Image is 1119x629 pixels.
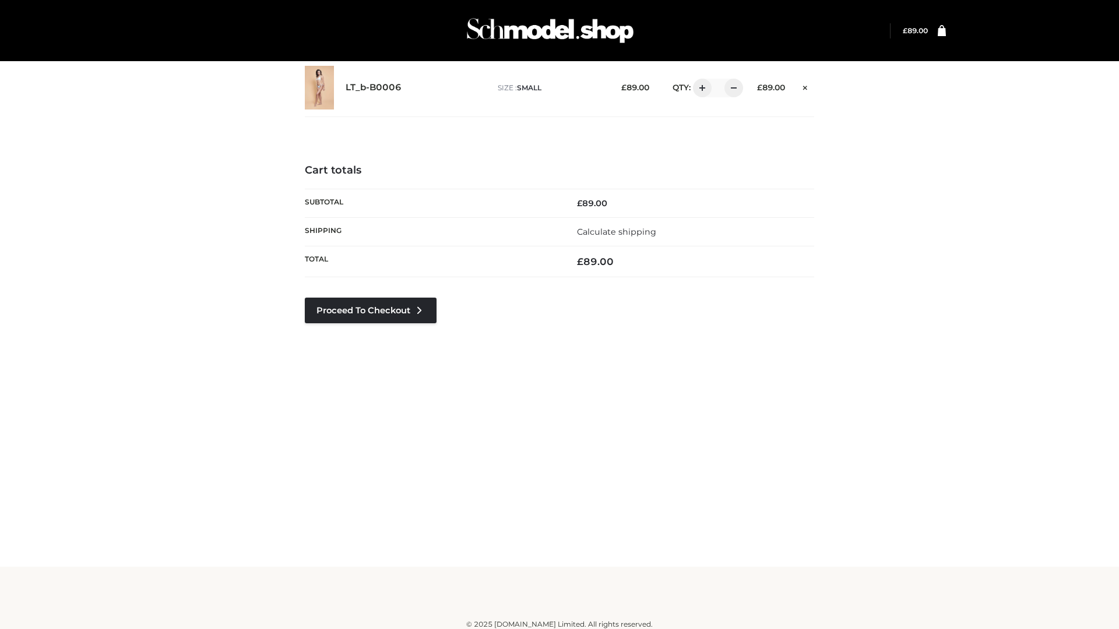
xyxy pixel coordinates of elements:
a: Remove this item [797,79,814,94]
span: £ [903,26,907,35]
bdi: 89.00 [577,198,607,209]
img: LT_b-B0006 - SMALL [305,66,334,109]
a: LT_b-B0006 [346,82,402,93]
span: £ [577,198,582,209]
th: Subtotal [305,189,559,217]
a: £89.00 [903,26,928,35]
span: SMALL [517,83,541,92]
span: £ [757,83,762,92]
th: Total [305,246,559,277]
h4: Cart totals [305,164,814,177]
div: QTY: [661,79,739,97]
a: Proceed to Checkout [305,298,437,323]
bdi: 89.00 [577,256,614,267]
bdi: 89.00 [621,83,649,92]
bdi: 89.00 [903,26,928,35]
span: £ [577,256,583,267]
img: Schmodel Admin 964 [463,8,638,54]
p: size : [498,83,603,93]
span: £ [621,83,627,92]
bdi: 89.00 [757,83,785,92]
a: Calculate shipping [577,227,656,237]
th: Shipping [305,217,559,246]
